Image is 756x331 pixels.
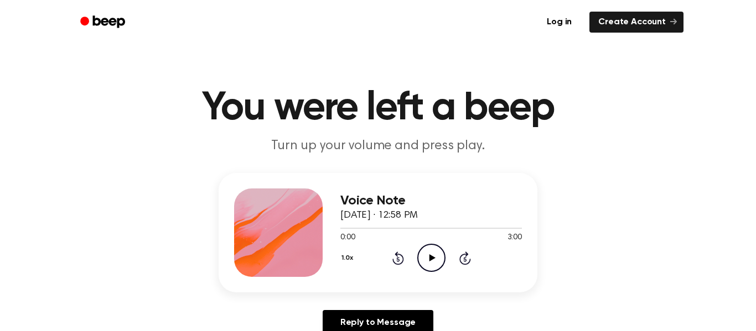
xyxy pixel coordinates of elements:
h1: You were left a beep [95,88,661,128]
span: [DATE] · 12:58 PM [340,211,418,220]
button: 1.0x [340,249,357,267]
a: Create Account [589,12,683,33]
span: 0:00 [340,232,355,244]
a: Log in [536,9,583,35]
a: Beep [73,12,135,33]
p: Turn up your volume and press play. [165,137,591,155]
span: 3:00 [508,232,522,244]
h3: Voice Note [340,193,522,208]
